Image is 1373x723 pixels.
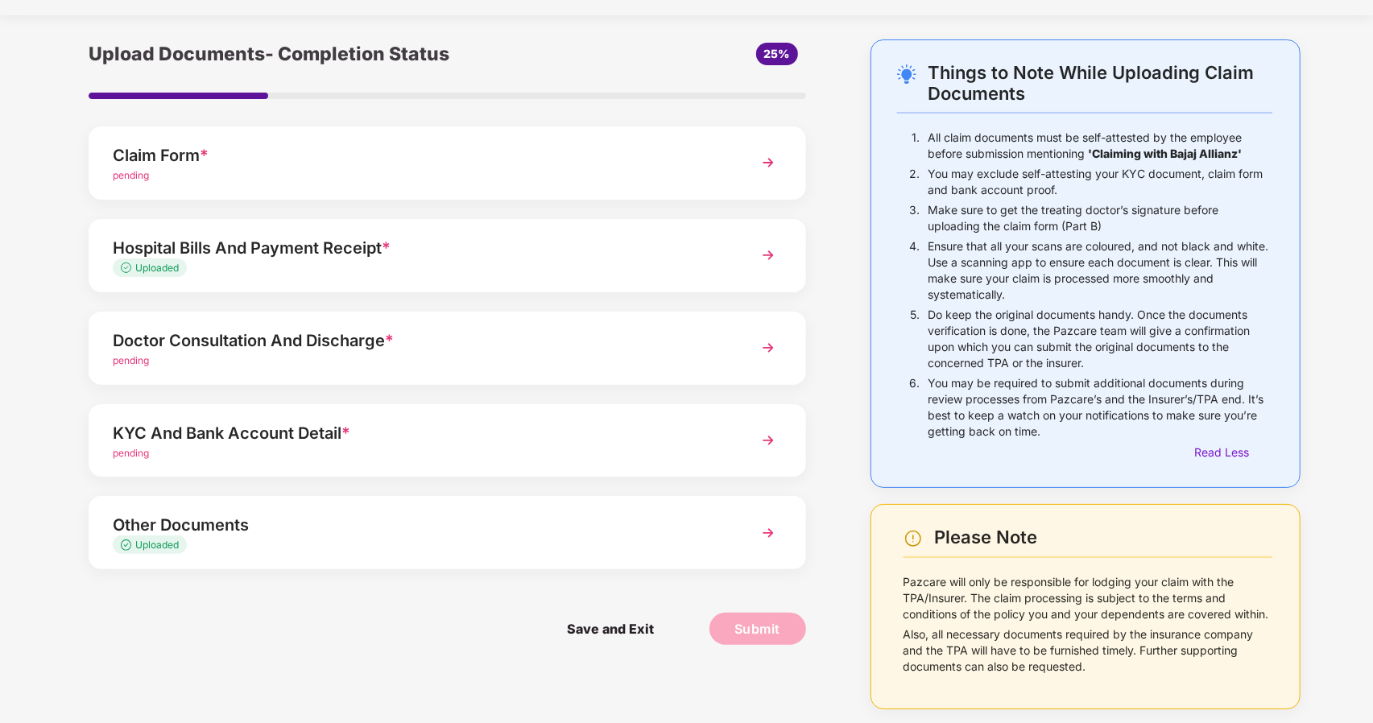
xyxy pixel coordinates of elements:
[928,238,1272,303] p: Ensure that all your scans are coloured, and not black and white. Use a scanning app to ensure ea...
[709,613,806,645] button: Submit
[754,333,783,362] img: svg+xml;base64,PHN2ZyBpZD0iTmV4dCIgeG1sbnM9Imh0dHA6Ly93d3cudzMub3JnLzIwMDAvc3ZnIiB3aWR0aD0iMzYiIG...
[113,143,726,168] div: Claim Form
[551,613,670,645] span: Save and Exit
[928,130,1272,162] p: All claim documents must be self-attested by the employee before submission mentioning
[113,169,149,181] span: pending
[113,354,149,366] span: pending
[1088,147,1242,160] b: 'Claiming with Bajaj Allianz'
[928,375,1272,440] p: You may be required to submit additional documents during review processes from Pazcare’s and the...
[113,420,726,446] div: KYC And Bank Account Detail
[121,539,135,550] img: svg+xml;base64,PHN2ZyB4bWxucz0iaHR0cDovL3d3dy53My5vcmcvMjAwMC9zdmciIHdpZHRoPSIxMy4zMzMiIGhlaWdodD...
[912,130,920,162] p: 1.
[754,426,783,455] img: svg+xml;base64,PHN2ZyBpZD0iTmV4dCIgeG1sbnM9Imh0dHA6Ly93d3cudzMub3JnLzIwMDAvc3ZnIiB3aWR0aD0iMzYiIG...
[909,166,920,198] p: 2.
[910,307,920,371] p: 5.
[928,62,1273,104] div: Things to Note While Uploading Claim Documents
[113,512,726,538] div: Other Documents
[928,202,1272,234] p: Make sure to get the treating doctor’s signature before uploading the claim form (Part B)
[904,529,923,548] img: svg+xml;base64,PHN2ZyBpZD0iV2FybmluZ18tXzI0eDI0IiBkYXRhLW5hbWU9Ildhcm5pbmcgLSAyNHgyNCIgeG1sbnM9Im...
[754,148,783,177] img: svg+xml;base64,PHN2ZyBpZD0iTmV4dCIgeG1sbnM9Imh0dHA6Ly93d3cudzMub3JnLzIwMDAvc3ZnIiB3aWR0aD0iMzYiIG...
[89,39,567,68] div: Upload Documents- Completion Status
[764,47,790,60] span: 25%
[909,238,920,303] p: 4.
[113,328,726,353] div: Doctor Consultation And Discharge
[934,527,1272,548] div: Please Note
[909,375,920,440] p: 6.
[121,262,135,273] img: svg+xml;base64,PHN2ZyB4bWxucz0iaHR0cDovL3d3dy53My5vcmcvMjAwMC9zdmciIHdpZHRoPSIxMy4zMzMiIGhlaWdodD...
[897,64,916,84] img: svg+xml;base64,PHN2ZyB4bWxucz0iaHR0cDovL3d3dy53My5vcmcvMjAwMC9zdmciIHdpZHRoPSIyNC4wOTMiIGhlaWdodD...
[754,241,783,270] img: svg+xml;base64,PHN2ZyBpZD0iTmV4dCIgeG1sbnM9Imh0dHA6Ly93d3cudzMub3JnLzIwMDAvc3ZnIiB3aWR0aD0iMzYiIG...
[904,626,1272,675] p: Also, all necessary documents required by the insurance company and the TPA will have to be furni...
[135,262,179,274] span: Uploaded
[928,166,1272,198] p: You may exclude self-attesting your KYC document, claim form and bank account proof.
[113,447,149,459] span: pending
[754,518,783,547] img: svg+xml;base64,PHN2ZyBpZD0iTmV4dCIgeG1sbnM9Imh0dHA6Ly93d3cudzMub3JnLzIwMDAvc3ZnIiB3aWR0aD0iMzYiIG...
[928,307,1272,371] p: Do keep the original documents handy. Once the documents verification is done, the Pazcare team w...
[113,235,726,261] div: Hospital Bills And Payment Receipt
[909,202,920,234] p: 3.
[1194,444,1272,461] div: Read Less
[135,539,179,551] span: Uploaded
[904,574,1272,622] p: Pazcare will only be responsible for lodging your claim with the TPA/Insurer. The claim processin...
